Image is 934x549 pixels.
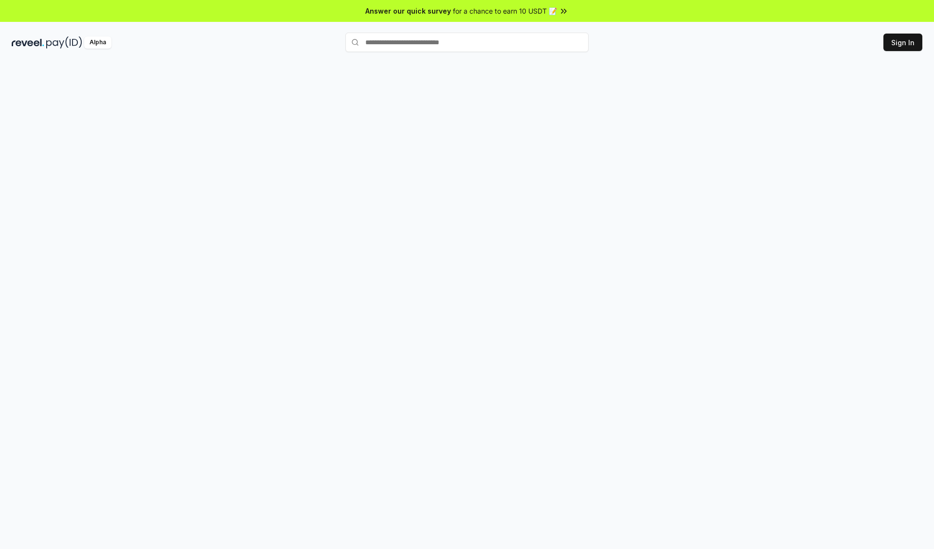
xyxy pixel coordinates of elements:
img: pay_id [46,36,82,49]
span: Answer our quick survey [365,6,451,16]
button: Sign In [883,34,922,51]
div: Alpha [84,36,111,49]
img: reveel_dark [12,36,44,49]
span: for a chance to earn 10 USDT 📝 [453,6,557,16]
